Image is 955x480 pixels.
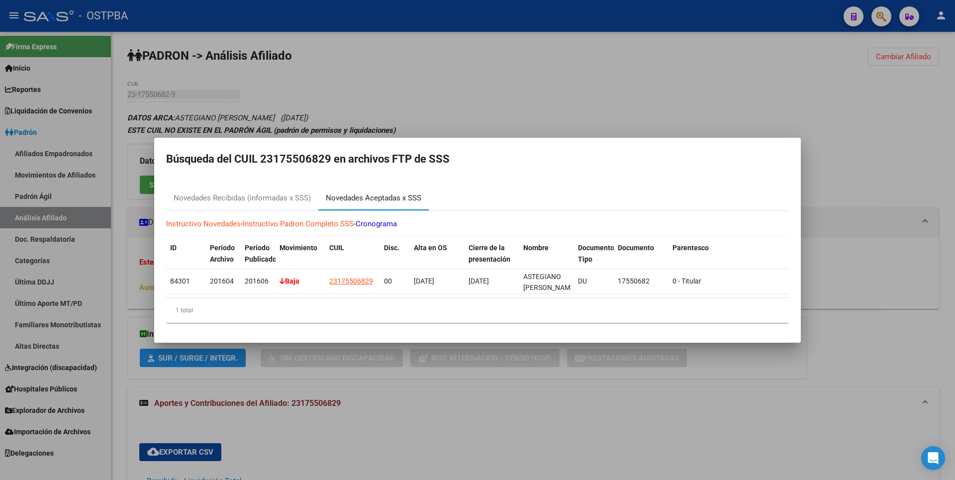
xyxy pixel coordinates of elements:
[326,192,421,204] div: Novedades Aceptadas x SSS
[574,237,614,281] datatable-header-cell: Documento Tipo
[166,219,241,228] a: Instructivo Novedades
[668,237,788,281] datatable-header-cell: Parentesco
[523,244,549,252] span: Nombre
[329,244,344,252] span: CUIL
[618,244,654,252] span: Documento
[245,277,269,285] span: 201606
[206,237,241,281] datatable-header-cell: Período Archivo
[380,237,410,281] datatable-header-cell: Disc.
[166,150,789,169] h2: Búsqueda del CUIL 23175506829 en archivos FTP de SSS
[578,276,610,287] div: DU
[672,244,709,252] span: Parentesco
[384,276,406,287] div: 00
[170,277,190,285] span: 84301
[325,237,380,281] datatable-header-cell: CUIL
[170,244,177,252] span: ID
[672,277,701,285] span: 0 - Titular
[788,237,887,281] datatable-header-cell: Situacion Revista
[469,244,510,263] span: Cierre de la presentación
[414,277,434,285] span: [DATE]
[578,244,614,263] span: Documento Tipo
[614,237,668,281] datatable-header-cell: Documento
[469,277,489,285] span: [DATE]
[280,244,317,252] span: Movimiento
[166,237,206,281] datatable-header-cell: ID
[523,273,576,292] span: ASTEGIANO [PERSON_NAME]
[166,298,789,323] div: 1 total
[384,244,399,252] span: Disc.
[329,277,373,285] span: 23175506829
[174,192,311,204] div: Novedades Recibidas (informadas x SSS)
[414,244,447,252] span: Alta en OS
[210,244,235,263] span: Período Archivo
[280,277,299,285] strong: Baja
[210,277,234,285] span: 201604
[921,446,945,470] div: Open Intercom Messenger
[519,237,574,281] datatable-header-cell: Nombre
[410,237,465,281] datatable-header-cell: Alta en OS
[243,219,354,228] a: Instructivo Padron Completo SSS
[276,237,325,281] datatable-header-cell: Movimiento
[241,237,276,281] datatable-header-cell: Período Publicado
[618,276,665,287] div: 17550682
[245,244,277,263] span: Período Publicado
[166,218,789,230] p: - -
[465,237,519,281] datatable-header-cell: Cierre de la presentación
[356,219,397,228] a: Cronograma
